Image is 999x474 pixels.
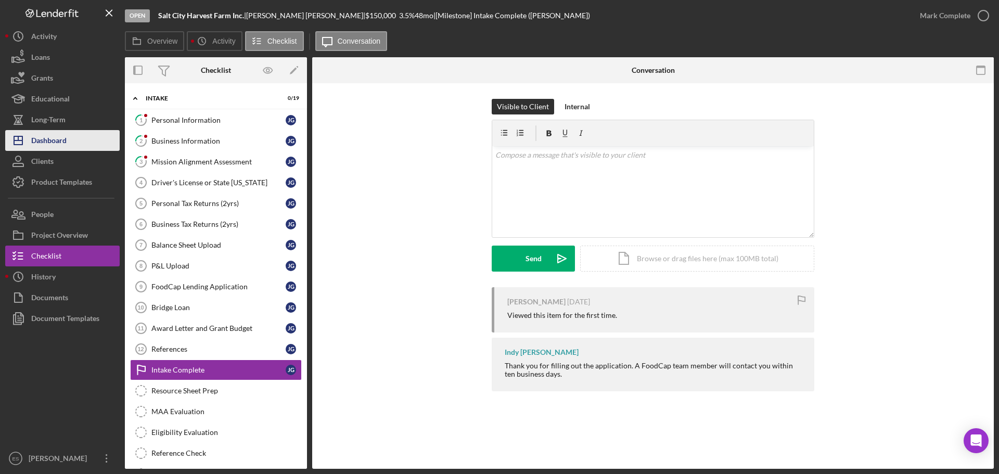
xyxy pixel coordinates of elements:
a: Documents [5,287,120,308]
div: Personal Tax Returns (2yrs) [151,199,286,208]
div: Driver's License or State [US_STATE] [151,178,286,187]
label: Checklist [267,37,297,45]
div: 3.5 % [399,11,415,20]
a: 10Bridge LoanJG [130,297,302,318]
time: 2025-09-10 14:24 [567,298,590,306]
div: Loans [31,47,50,70]
div: Visible to Client [497,99,549,114]
a: Checklist [5,246,120,266]
div: Document Templates [31,308,99,331]
label: Activity [212,37,235,45]
a: 4Driver's License or State [US_STATE]JG [130,172,302,193]
div: J G [286,302,296,313]
div: Mission Alignment Assessment [151,158,286,166]
div: J G [286,365,296,375]
label: Conversation [338,37,381,45]
div: Dashboard [31,130,67,153]
a: Resource Sheet Prep [130,380,302,401]
tspan: 6 [139,221,143,227]
a: 5Personal Tax Returns (2yrs)JG [130,193,302,214]
div: 48 mo [415,11,433,20]
div: Conversation [632,66,675,74]
tspan: 4 [139,180,143,186]
div: [PERSON_NAME] [PERSON_NAME] | [246,11,365,20]
button: Dashboard [5,130,120,151]
button: Long-Term [5,109,120,130]
a: 1Personal InformationJG [130,110,302,131]
div: Open [125,9,150,22]
div: Award Letter and Grant Budget [151,324,286,332]
a: 8P&L UploadJG [130,255,302,276]
tspan: 12 [137,346,144,352]
text: ES [12,456,19,462]
div: J G [286,219,296,229]
div: Activity [31,26,57,49]
div: P&L Upload [151,262,286,270]
div: | [158,11,246,20]
div: Thank you for filling out the application. A FoodCap team member will contact you within ten busi... [505,362,804,378]
div: J G [286,281,296,292]
div: J G [286,323,296,334]
button: Document Templates [5,308,120,329]
div: | [Milestone] Intake Complete ([PERSON_NAME]) [433,11,590,20]
div: Bridge Loan [151,303,286,312]
tspan: 9 [139,284,143,290]
div: Reference Check [151,449,301,457]
div: Project Overview [31,225,88,248]
button: Visible to Client [492,99,554,114]
div: Checklist [201,66,231,74]
button: Project Overview [5,225,120,246]
div: J G [286,177,296,188]
a: Product Templates [5,172,120,193]
div: Mark Complete [920,5,970,26]
button: Grants [5,68,120,88]
div: J G [286,157,296,167]
div: Personal Information [151,116,286,124]
div: Checklist [31,246,61,269]
tspan: 3 [139,158,143,165]
b: Salt City Harvest Farm Inc. [158,11,244,20]
div: History [31,266,56,290]
div: Business Tax Returns (2yrs) [151,220,286,228]
tspan: 5 [139,200,143,207]
div: Eligibility Evaluation [151,428,301,437]
div: J G [286,240,296,250]
button: Loans [5,47,120,68]
a: 11Award Letter and Grant BudgetJG [130,318,302,339]
div: Product Templates [31,172,92,195]
tspan: 7 [139,242,143,248]
label: Overview [147,37,177,45]
a: 6Business Tax Returns (2yrs)JG [130,214,302,235]
button: Activity [5,26,120,47]
button: Send [492,246,575,272]
button: Checklist [245,31,304,51]
a: Eligibility Evaluation [130,422,302,443]
tspan: 8 [139,263,143,269]
div: Open Intercom Messenger [964,428,989,453]
div: Business Information [151,137,286,145]
button: Mark Complete [910,5,994,26]
a: MAA Evaluation [130,401,302,422]
div: Resource Sheet Prep [151,387,301,395]
a: 12ReferencesJG [130,339,302,360]
tspan: 11 [137,325,144,331]
button: Conversation [315,31,388,51]
div: [PERSON_NAME] [507,298,566,306]
a: 2Business InformationJG [130,131,302,151]
div: Long-Term [31,109,66,133]
button: People [5,204,120,225]
div: 0 / 19 [280,95,299,101]
div: FoodCap Lending Application [151,283,286,291]
div: J G [286,115,296,125]
div: J G [286,344,296,354]
div: J G [286,136,296,146]
span: $150,000 [365,11,396,20]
